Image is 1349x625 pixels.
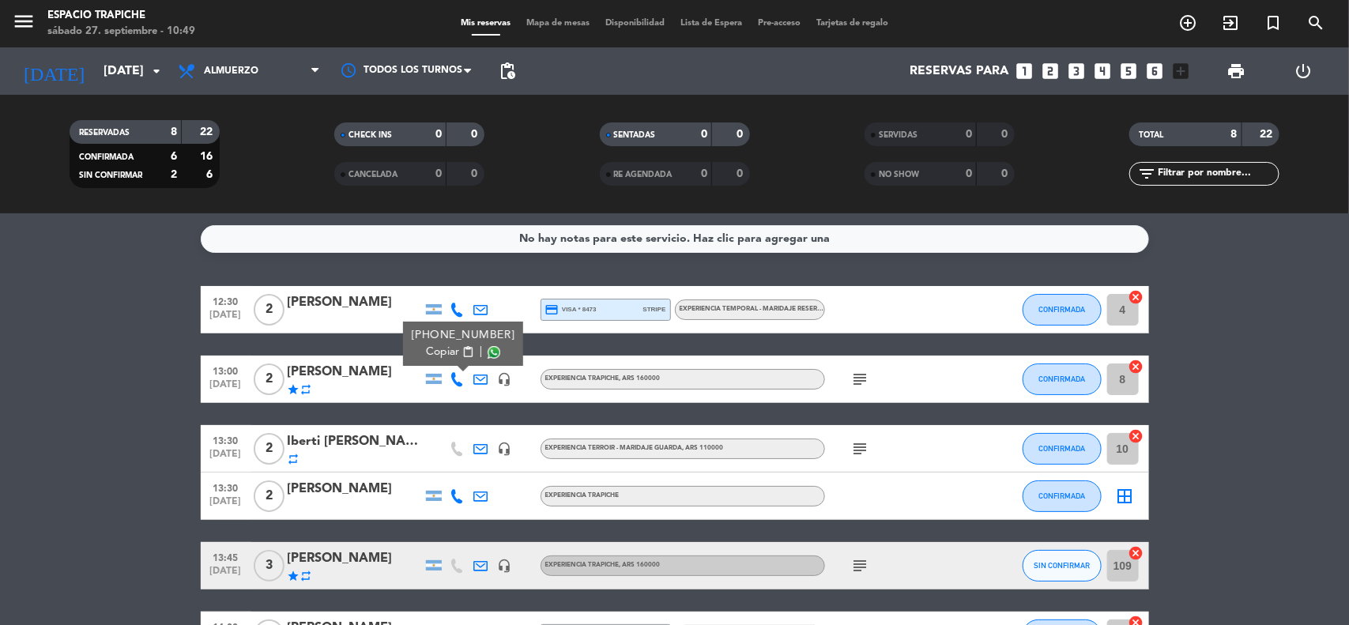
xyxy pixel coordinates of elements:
strong: 0 [966,168,972,179]
span: CONFIRMADA [1038,491,1085,500]
input: Filtrar por nombre... [1156,165,1279,183]
i: repeat [300,570,313,582]
button: CONFIRMADA [1023,433,1102,465]
strong: 0 [472,129,481,140]
span: Experiencia Terroir - Maridaje Guarda [545,445,724,451]
strong: 0 [737,129,746,140]
span: Disponibilidad [597,19,673,28]
button: CONFIRMADA [1023,363,1102,395]
strong: 0 [1001,168,1011,179]
i: looks_5 [1119,61,1140,81]
span: Reservas para [910,64,1009,79]
strong: 0 [701,129,707,140]
span: 13:00 [206,361,246,379]
i: looks_3 [1067,61,1087,81]
div: Espacio Trapiche [47,8,195,24]
div: [PERSON_NAME] [288,479,422,499]
strong: 2 [171,169,177,180]
span: Copiar [426,344,459,360]
i: turned_in_not [1264,13,1283,32]
span: Almuerzo [204,66,258,77]
span: TOTAL [1139,131,1163,139]
button: CONFIRMADA [1023,480,1102,512]
strong: 8 [171,126,177,137]
span: 13:30 [206,431,246,449]
button: CONFIRMADA [1023,294,1102,326]
strong: 0 [472,168,481,179]
span: Experiencia Trapiche [545,492,620,499]
span: Mapa de mesas [518,19,597,28]
i: search [1306,13,1325,32]
i: arrow_drop_down [147,62,166,81]
span: CONFIRMADA [79,153,134,161]
div: [PHONE_NUMBER] [411,327,514,344]
strong: 0 [737,168,746,179]
span: , ARS 160000 [620,375,661,382]
span: 2 [254,294,284,326]
div: sábado 27. septiembre - 10:49 [47,24,195,40]
i: menu [12,9,36,33]
span: RE AGENDADA [614,171,673,179]
i: cancel [1129,359,1144,375]
strong: 0 [435,168,442,179]
span: content_paste [462,346,473,358]
span: visa * 8473 [545,303,597,317]
strong: 0 [1001,129,1011,140]
i: star [288,570,300,582]
div: [PERSON_NAME] [288,548,422,569]
i: cancel [1129,545,1144,561]
span: Experiencia Trapiche [545,375,661,382]
i: add_box [1171,61,1192,81]
i: exit_to_app [1221,13,1240,32]
i: looks_one [1015,61,1035,81]
span: [DATE] [206,566,246,584]
i: cancel [1129,289,1144,305]
span: 2 [254,480,284,512]
span: SIN CONFIRMAR [1034,561,1090,570]
span: [DATE] [206,449,246,467]
span: CONFIRMADA [1038,375,1085,383]
strong: 6 [206,169,216,180]
span: [DATE] [206,310,246,328]
strong: 22 [200,126,216,137]
i: cancel [1129,428,1144,444]
button: Copiarcontent_paste [426,344,474,360]
strong: 6 [171,151,177,162]
span: stripe [643,304,666,314]
span: print [1227,62,1245,81]
span: CANCELADA [349,171,398,179]
i: credit_card [545,303,560,317]
div: [PERSON_NAME] [288,362,422,382]
i: looks_6 [1145,61,1166,81]
i: headset_mic [498,442,512,456]
div: No hay notas para este servicio. Haz clic para agregar una [519,230,830,248]
span: Pre-acceso [750,19,808,28]
span: NO SHOW [879,171,919,179]
span: 12:30 [206,292,246,310]
button: menu [12,9,36,39]
span: SIN CONFIRMAR [79,171,142,179]
span: Mis reservas [453,19,518,28]
i: repeat [300,383,313,396]
i: repeat [288,453,300,465]
i: headset_mic [498,372,512,386]
span: [DATE] [206,496,246,514]
i: power_settings_new [1294,62,1313,81]
span: pending_actions [498,62,517,81]
span: 13:30 [206,478,246,496]
div: LOG OUT [1270,47,1337,95]
i: looks_4 [1093,61,1113,81]
button: SIN CONFIRMAR [1023,550,1102,582]
span: RESERVADAS [79,129,130,137]
i: headset_mic [498,559,512,573]
span: [DATE] [206,379,246,397]
span: Tarjetas de regalo [808,19,896,28]
i: star [288,383,300,396]
span: 3 [254,550,284,582]
i: add_circle_outline [1178,13,1197,32]
span: , ARS 110000 [683,445,724,451]
strong: 0 [435,129,442,140]
span: CHECK INS [349,131,392,139]
span: Experiencia Temporal - Maridaje Reserva [680,306,827,312]
div: [PERSON_NAME] [288,292,422,313]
